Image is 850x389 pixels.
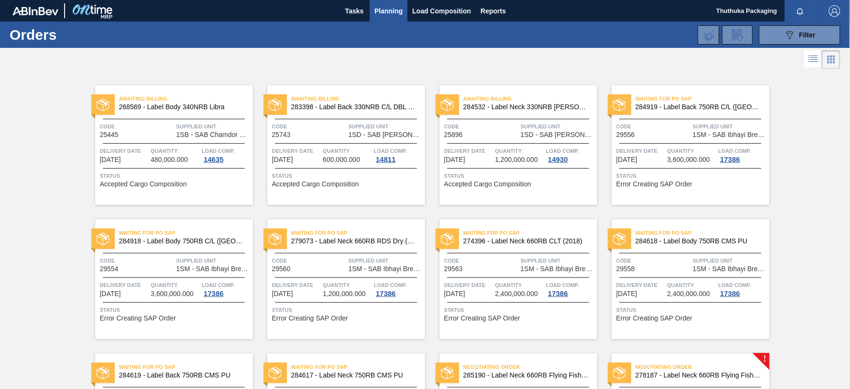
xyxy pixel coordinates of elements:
div: 17386 [202,290,226,297]
img: status [269,99,281,111]
img: status [97,367,109,379]
a: statusAwaiting Billing284532 - Label Neck 330NRB [PERSON_NAME] 4X6 23Code25896Supplied Unit1SD - ... [425,85,597,205]
span: Delivery Date [100,280,149,290]
span: Waiting for PO SAP [119,228,253,238]
span: Load Comp. [202,280,235,290]
div: 14811 [374,156,398,163]
span: Status [444,305,595,315]
span: Delivery Date [272,280,321,290]
img: status [441,367,453,379]
span: Code [272,122,346,131]
span: Status [444,171,595,181]
span: Code [100,122,174,131]
span: 480,000.000 [151,156,188,163]
span: Accepted Cargo Composition [272,181,359,188]
span: Code [617,122,691,131]
span: Error Creating SAP Order [272,315,348,322]
img: TNhmsLtSVTkK8tSr43FrP2fwEKptu5GPRR3wAAAABJRU5ErkJggg== [12,7,58,15]
a: statusWaiting for PO SAP284618 - Label Body 750RB CMS PUCode29558Supplied Unit1SM - SAB Ibhayi Br... [597,219,770,339]
div: List Vision [805,50,822,69]
span: 07/06/2025 [617,290,638,297]
span: 29558 [617,265,635,273]
span: Status [272,305,423,315]
span: Code [617,256,691,265]
div: 17386 [546,290,570,297]
img: status [269,367,281,379]
span: 3,600,000.000 [667,156,710,163]
span: Quantity [667,146,716,156]
div: 14635 [202,156,226,163]
span: 278187 - Label Neck 660RB Flying Fish Lemon 2020 [636,372,762,379]
span: 274396 - Label Neck 660RB CLT (2018) [464,238,590,245]
span: Accepted Cargo Composition [444,181,531,188]
span: Quantity [151,146,199,156]
span: Tasks [344,5,365,17]
span: 1SD - SAB Rosslyn Brewery [521,131,595,138]
span: Awaiting Billing [464,94,597,103]
span: Error Creating SAP Order [444,315,520,322]
a: Load Comp.14811 [374,146,423,163]
span: Status [617,305,767,315]
a: Load Comp.17386 [374,280,423,297]
span: 2,400,000.000 [495,290,538,297]
span: 25445 [100,131,119,138]
span: Load Comp. [374,280,407,290]
button: Filter [759,25,840,45]
span: Supplied Unit [177,256,251,265]
div: 17386 [718,290,742,297]
img: Logout [829,5,840,17]
span: Delivery Date [444,280,493,290]
span: 1SM - SAB Ibhayi Brewery [521,265,595,273]
span: 284918 - Label Body 750RB C/L (Hogwarts) [119,238,245,245]
div: 17386 [718,156,742,163]
img: status [97,99,109,111]
span: 1SD - SAB Rosslyn Brewery [349,131,423,138]
span: 25896 [444,131,463,138]
span: Reports [481,5,506,17]
span: 284617 - Label Neck 750RB CMS PU [291,372,418,379]
span: Status [100,171,251,181]
a: statusAwaiting Billing283398 - Label Back 330NRB C/L DBL 4X6 Booster 2Code25743Supplied Unit1SD -... [253,85,425,205]
span: Status [272,171,423,181]
a: statusAwaiting Billing268569 - Label Body 340NRB LibraCode25445Supplied Unit1SB - SAB Chamdor Bre... [81,85,253,205]
span: 1SB - SAB Chamdor Brewery [177,131,251,138]
span: 01/06/2025 [100,156,121,163]
span: 284619 - Label Back 750RB CMS PU [119,372,245,379]
span: Quantity [495,146,544,156]
span: Delivery Date [617,280,665,290]
span: Awaiting Billing [119,94,253,103]
span: 1,200,000.000 [495,156,538,163]
span: 07/05/2025 [444,290,465,297]
span: Planning [375,5,403,17]
img: status [97,233,109,245]
a: statusWaiting for PO SAP284919 - Label Back 750RB C/L ([GEOGRAPHIC_DATA])Code29556Supplied Unit1S... [597,85,770,205]
div: 17386 [374,290,398,297]
span: 2,400,000.000 [667,290,710,297]
h1: Orders [10,29,151,40]
span: Waiting for PO SAP [636,94,770,103]
span: Status [617,171,767,181]
span: Code [100,256,174,265]
span: Load Comp. [546,146,579,156]
a: Load Comp.17386 [718,280,767,297]
span: 25743 [272,131,291,138]
span: Supplied Unit [349,122,423,131]
span: Supplied Unit [693,256,767,265]
span: Waiting for PO SAP [636,228,770,238]
a: Load Comp.14635 [202,146,251,163]
span: Supplied Unit [521,122,595,131]
span: Load Comp. [718,280,751,290]
span: 600,000.000 [323,156,360,163]
img: status [269,233,281,245]
span: Quantity [667,280,716,290]
span: Code [444,256,519,265]
span: 1SM - SAB Ibhayi Brewery [693,265,767,273]
span: Error Creating SAP Order [617,181,693,188]
a: Load Comp.17386 [546,280,595,297]
span: Quantity [151,280,199,290]
span: Supplied Unit [693,122,767,131]
span: 07/04/2025 [617,156,638,163]
span: 1,200,000.000 [323,290,366,297]
span: Waiting for PO SAP [119,362,253,372]
span: Negotiating Order [636,362,770,372]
